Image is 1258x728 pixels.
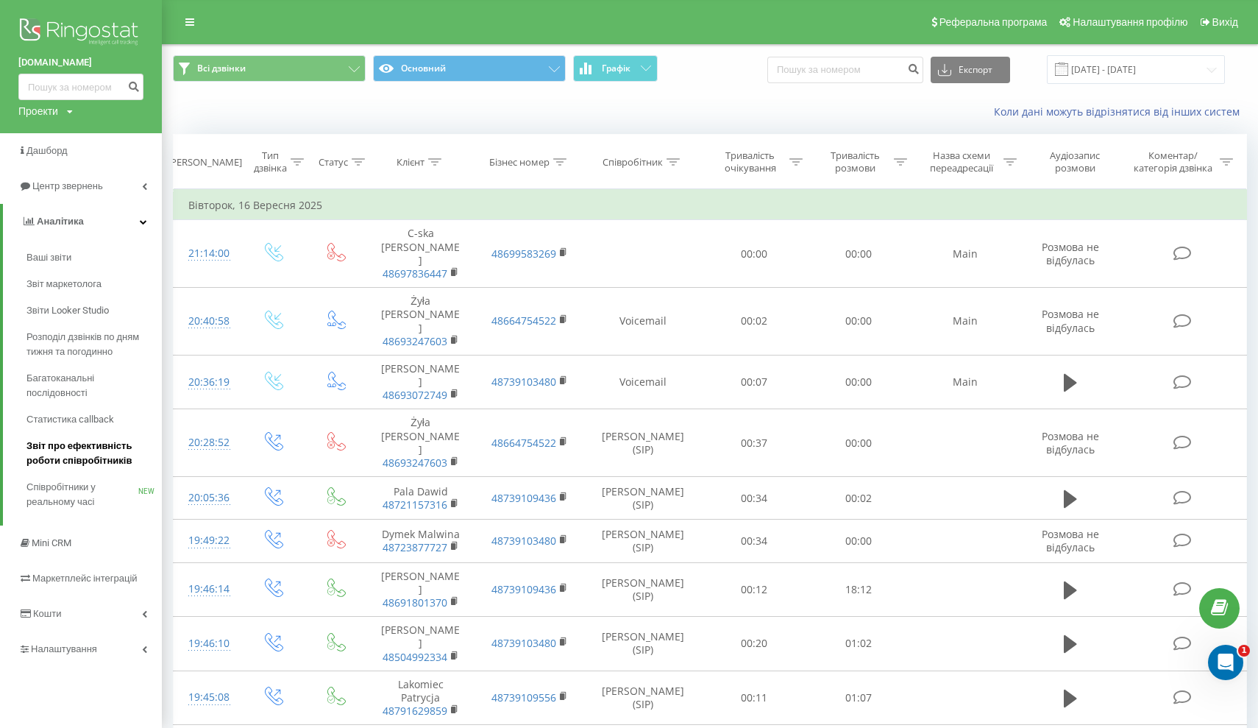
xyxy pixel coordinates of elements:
div: 19:46:10 [188,629,226,658]
div: Бізнес номер [489,156,550,169]
a: Ваші звіти [26,244,162,271]
a: 48791629859 [383,704,447,718]
td: [PERSON_NAME] (SIP) [584,520,702,562]
span: Кошти [33,608,61,619]
div: 20:36:19 [188,368,226,397]
td: Pala Dawid [366,477,475,520]
span: Дашборд [26,145,68,156]
a: 48693247603 [383,334,447,348]
td: [PERSON_NAME] [366,355,475,409]
td: Main [911,288,1020,356]
span: Маркетплейс інтеграцій [32,573,138,584]
td: [PERSON_NAME] (SIP) [584,671,702,725]
td: 00:00 [806,520,911,562]
a: 48664754522 [491,314,556,328]
td: Вівторок, 16 Вересня 2025 [174,191,1247,220]
span: Розподіл дзвінків по дням тижня та погодинно [26,330,154,359]
div: Тривалість розмови [820,149,890,174]
td: 18:12 [806,562,911,617]
a: 48739103480 [491,375,556,389]
td: [PERSON_NAME] (SIP) [584,617,702,671]
div: Клієнт [397,156,424,169]
span: Багатоканальні послідовності [26,371,154,400]
div: Коментар/категорія дзвінка [1130,149,1216,174]
a: Статистика callback [26,406,162,433]
a: 48739109436 [491,582,556,596]
a: Коли дані можуть відрізнятися вiд інших систем [994,105,1247,119]
td: Voicemail [584,355,702,409]
a: 48739109436 [491,491,556,505]
td: 00:12 [701,562,806,617]
td: Lakomiec Patrycja [366,671,475,725]
span: Розмова не відбулась [1042,307,1099,334]
div: Тип дзвінка [253,149,286,174]
span: Розмова не відбулась [1042,240,1099,267]
td: C-ska [PERSON_NAME] [366,220,475,288]
td: 00:00 [806,355,911,409]
td: 00:00 [806,288,911,356]
td: 00:00 [806,409,911,477]
td: Main [911,355,1020,409]
span: Звіти Looker Studio [26,303,109,318]
td: 00:02 [701,288,806,356]
td: 00:34 [701,520,806,562]
span: Співробітники у реальному часі [26,480,138,509]
a: Звіт маркетолога [26,271,162,297]
a: 48697836447 [383,266,447,280]
td: Voicemail [584,288,702,356]
img: Ringostat logo [18,15,143,52]
div: Проекти [18,104,58,119]
span: Ваші звіти [26,250,71,265]
button: Графік [573,55,658,82]
a: 48739103480 [491,636,556,650]
td: [PERSON_NAME] (SIP) [584,477,702,520]
td: [PERSON_NAME] [366,617,475,671]
a: 48723877727 [383,540,447,554]
td: Żyła [PERSON_NAME] [366,288,475,356]
a: Багатоканальні послідовності [26,365,162,406]
div: 20:05:36 [188,484,226,512]
button: Основний [373,55,566,82]
td: [PERSON_NAME] (SIP) [584,562,702,617]
td: 00:00 [806,220,911,288]
td: Main [911,220,1020,288]
iframe: Intercom live chat [1208,645,1243,680]
div: Аудіозапис розмови [1033,149,1117,174]
div: 19:49:22 [188,526,226,555]
a: 48504992334 [383,650,447,664]
span: Всі дзвінки [197,63,246,74]
button: Всі дзвінки [173,55,366,82]
a: Звіт про ефективність роботи співробітників [26,433,162,474]
a: 48693072749 [383,388,447,402]
a: Співробітники у реальному часіNEW [26,474,162,515]
td: 00:00 [701,220,806,288]
div: Назва схеми переадресації [924,149,999,174]
div: Тривалість очікування [714,149,785,174]
a: Розподіл дзвінків по дням тижня та погодинно [26,324,162,365]
div: [PERSON_NAME] [168,156,242,169]
a: 48693247603 [383,456,447,470]
td: 00:11 [701,671,806,725]
td: [PERSON_NAME] (SIP) [584,409,702,477]
div: Статус [319,156,348,169]
span: Статистика callback [26,412,114,427]
a: [DOMAIN_NAME] [18,55,143,70]
div: 19:46:14 [188,575,226,604]
span: Налаштування профілю [1073,16,1187,28]
a: 48699583269 [491,247,556,261]
span: Центр звернень [32,180,103,191]
td: 00:37 [701,409,806,477]
a: Аналiтика [3,204,162,239]
span: Звіт про ефективність роботи співробітників [26,439,154,468]
div: 20:28:52 [188,428,226,457]
div: 20:40:58 [188,307,226,336]
td: Żyła [PERSON_NAME] [366,409,475,477]
span: 1 [1238,645,1250,657]
a: 48691801370 [383,596,447,609]
a: 48739103480 [491,534,556,548]
td: 00:02 [806,477,911,520]
span: Розмова не відбулась [1042,527,1099,554]
span: Звіт маркетолога [26,277,102,291]
button: Експорт [931,57,1010,83]
a: 48721157316 [383,498,447,512]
